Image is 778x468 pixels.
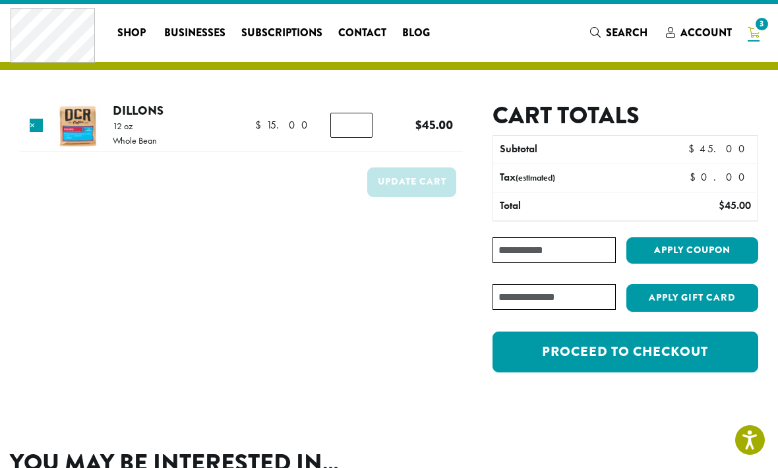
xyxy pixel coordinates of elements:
[493,332,758,372] a: Proceed to checkout
[109,22,156,44] a: Shop
[164,25,225,42] span: Businesses
[241,25,322,42] span: Subscriptions
[690,170,701,184] span: $
[338,25,386,42] span: Contact
[626,284,758,312] button: Apply Gift Card
[516,172,555,183] small: (estimated)
[582,22,658,44] a: Search
[493,192,652,220] th: Total
[57,105,100,148] img: Dillons
[113,121,157,131] p: 12 oz
[415,116,422,134] span: $
[690,170,751,184] bdi: 0.00
[606,25,647,40] span: Search
[113,136,157,145] p: Whole Bean
[719,198,725,212] span: $
[255,118,314,132] bdi: 15.00
[255,118,266,132] span: $
[626,237,758,264] button: Apply coupon
[688,142,751,156] bdi: 45.00
[330,113,373,138] input: Product quantity
[30,119,43,132] a: Remove this item
[719,198,751,212] bdi: 45.00
[493,164,680,192] th: Tax
[113,102,164,119] a: Dillons
[493,136,652,163] th: Subtotal
[415,116,453,134] bdi: 45.00
[493,102,758,130] h2: Cart totals
[367,167,456,197] button: Update cart
[688,142,700,156] span: $
[680,25,732,40] span: Account
[402,25,430,42] span: Blog
[117,25,146,42] span: Shop
[753,15,771,33] span: 3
